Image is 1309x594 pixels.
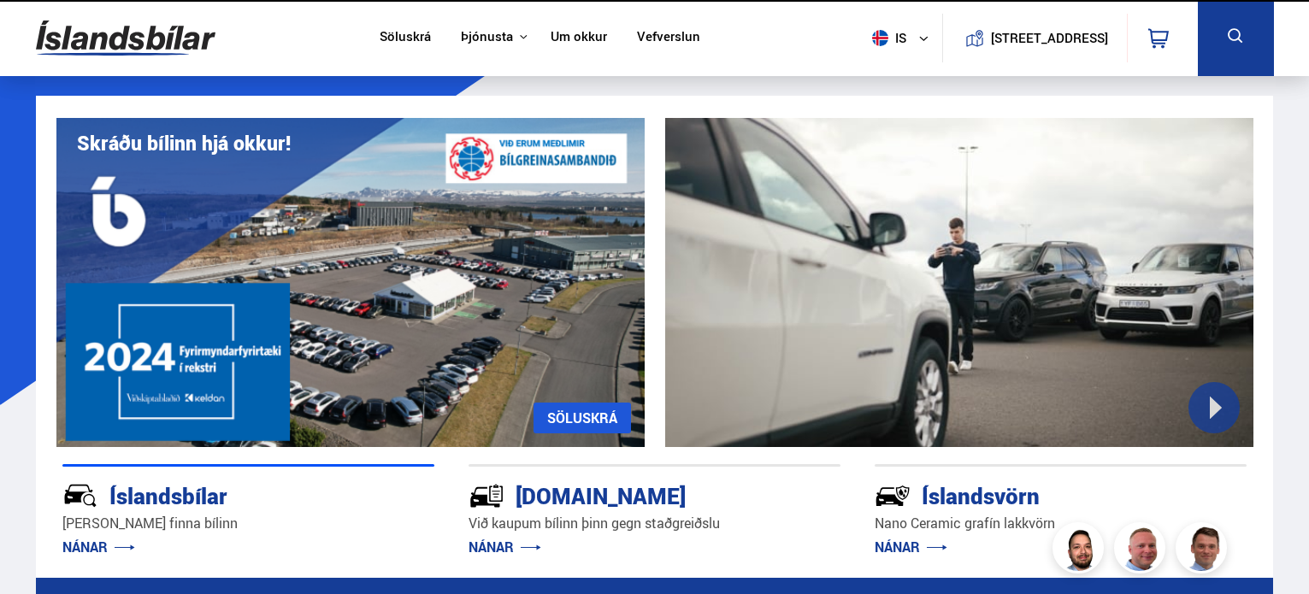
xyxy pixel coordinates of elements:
img: G0Ugv5HjCgRt.svg [36,10,215,66]
img: siFngHWaQ9KaOqBr.png [1117,525,1168,576]
button: [STREET_ADDRESS] [998,31,1102,45]
img: JRvxyua_JYH6wB4c.svg [62,478,98,514]
img: svg+xml;base64,PHN2ZyB4bWxucz0iaHR0cDovL3d3dy53My5vcmcvMjAwMC9zdmciIHdpZHRoPSI1MTIiIGhlaWdodD0iNT... [872,30,888,46]
a: NÁNAR [875,538,947,556]
img: FbJEzSuNWCJXmdc-.webp [1178,525,1229,576]
div: Íslandsvörn [875,479,1186,509]
a: Um okkur [551,29,607,47]
p: Nano Ceramic grafín lakkvörn [875,514,1247,533]
div: Íslandsbílar [62,479,374,509]
div: [DOMAIN_NAME] [469,479,780,509]
button: Þjónusta [461,29,513,45]
img: -Svtn6bYgwAsiwNX.svg [875,478,911,514]
img: nhp88E3Fdnt1Opn2.png [1055,525,1106,576]
button: is [865,13,942,63]
a: Vefverslun [637,29,700,47]
a: NÁNAR [62,538,135,556]
a: NÁNAR [469,538,541,556]
a: Söluskrá [380,29,431,47]
img: eKx6w-_Home_640_.png [56,118,645,447]
a: SÖLUSKRÁ [534,403,631,433]
img: tr5P-W3DuiFaO7aO.svg [469,478,504,514]
a: [STREET_ADDRESS] [952,14,1117,62]
p: [PERSON_NAME] finna bílinn [62,514,434,533]
h1: Skráðu bílinn hjá okkur! [77,132,291,155]
span: is [865,30,908,46]
p: Við kaupum bílinn þinn gegn staðgreiðslu [469,514,840,533]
